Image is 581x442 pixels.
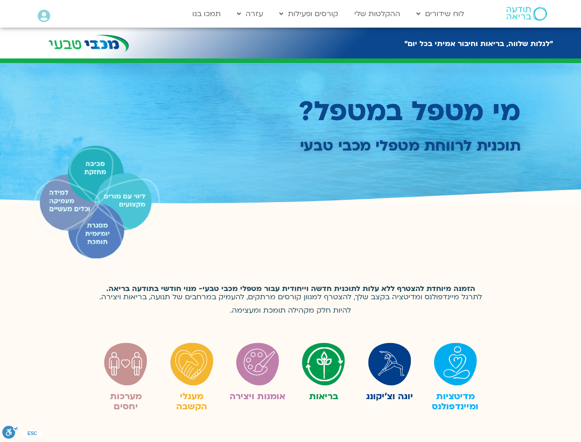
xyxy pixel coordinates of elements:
h2: "לגלות שלווה, בריאות וחיבור אמיתי בכל יום" [404,40,553,48]
p: לתרגל מיינדפולנס ומדיטציה בקצב שלך, להצטרף למגוון קורסים מרתקים, להעמיק במרחבים של תנועה, בריאות ... [98,285,484,316]
h2: אומנות ויצירה [229,391,286,401]
h2: יוגה וצ׳יקונג [361,391,418,401]
a: תמכו בנו [188,5,225,23]
a: עזרה [232,5,268,23]
img: תודעה בריאה [506,7,547,21]
strong: הזמנה מיוחדת להצטרף ללא עלות לתוכנית חדשה וייחודית עבור מטפלי מכבי טבעי- מנוי חודשי בתודעה בריאה. [106,284,475,294]
a: קורסים ופעילות [275,5,343,23]
a: לוח שידורים [412,5,469,23]
h2: מעגלי הקשבה [163,391,220,412]
h2: מדיטציות ומיינדפולנס [427,391,483,412]
h2: בריאות [295,391,352,401]
span: מטפל [411,93,484,131]
h2: מערכות יחסים [98,391,154,412]
span: במטפל? [299,93,403,130]
span: מי [492,93,521,130]
a: ההקלטות שלי [350,5,405,23]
